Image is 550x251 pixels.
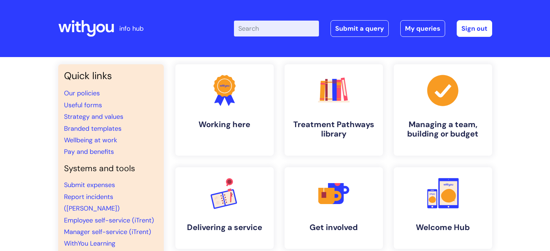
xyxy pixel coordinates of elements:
a: Strategy and values [64,112,123,121]
a: Managing a team, building or budget [394,64,492,156]
a: Get involved [285,167,383,249]
a: Submit expenses [64,181,115,189]
h3: Quick links [64,70,158,82]
a: Sign out [457,20,492,37]
a: WithYou Learning [64,239,115,248]
a: Our policies [64,89,100,98]
h4: Treatment Pathways library [290,120,377,139]
input: Search [234,21,319,36]
a: Report incidents ([PERSON_NAME]) [64,192,120,213]
div: | - [234,20,492,37]
a: Working here [175,64,274,156]
h4: Welcome Hub [400,223,486,232]
a: Treatment Pathways library [285,64,383,156]
a: Delivering a service [175,167,274,249]
h4: Get involved [290,223,377,232]
a: Welcome Hub [394,167,492,249]
a: Useful forms [64,101,102,109]
a: Branded templates [64,124,121,133]
h4: Systems and tools [64,164,158,174]
a: My queries [400,20,445,37]
a: Submit a query [331,20,389,37]
a: Wellbeing at work [64,136,117,144]
a: Employee self-service (iTrent) [64,216,154,225]
h4: Managing a team, building or budget [400,120,486,139]
h4: Delivering a service [181,223,268,232]
a: Pay and benefits [64,147,114,156]
h4: Working here [181,120,268,129]
p: info hub [119,23,144,34]
a: Manager self-service (iTrent) [64,228,151,236]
